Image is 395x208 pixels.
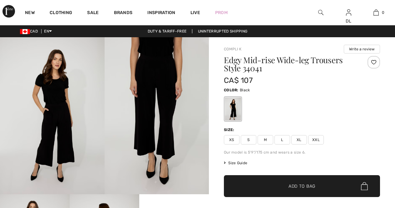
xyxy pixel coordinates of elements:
button: Add to Bag [224,175,380,197]
a: Brands [114,10,133,17]
a: Compli K [224,47,241,51]
span: S [241,135,256,145]
a: New [25,10,35,17]
span: Color: [224,88,239,92]
span: Add to Bag [289,183,315,190]
a: Sale [87,10,99,17]
span: Inspiration [147,10,175,17]
img: My Bag [373,9,379,16]
span: L [274,135,290,145]
img: 1ère Avenue [2,5,15,18]
button: Write a review [344,45,380,53]
span: XS [224,135,239,145]
img: Bag.svg [361,182,368,190]
div: Size: [224,127,236,133]
span: Size Guide [224,160,247,166]
span: 0 [382,10,384,15]
a: Sign In [346,9,351,15]
span: XXL [308,135,324,145]
img: My Info [346,9,351,16]
img: Canadian Dollar [20,29,30,34]
div: DL [335,18,362,24]
h1: Edgy Mid-rise Wide-leg Trousers Style 34041 [224,56,354,72]
img: Edgy Mid-Rise Wide-Leg Trousers Style 34041. 2 [105,37,209,194]
span: Black [240,88,250,92]
span: CA$ 107 [224,76,253,85]
a: Clothing [50,10,72,17]
a: Prom [215,9,228,16]
div: Our model is 5'9"/175 cm and wears a size 6. [224,150,380,155]
img: search the website [318,9,323,16]
span: CAD [20,29,40,33]
span: XL [291,135,307,145]
a: Live [190,9,200,16]
span: EN [44,29,52,33]
span: M [258,135,273,145]
a: 0 [363,9,390,16]
div: Black [225,97,241,121]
